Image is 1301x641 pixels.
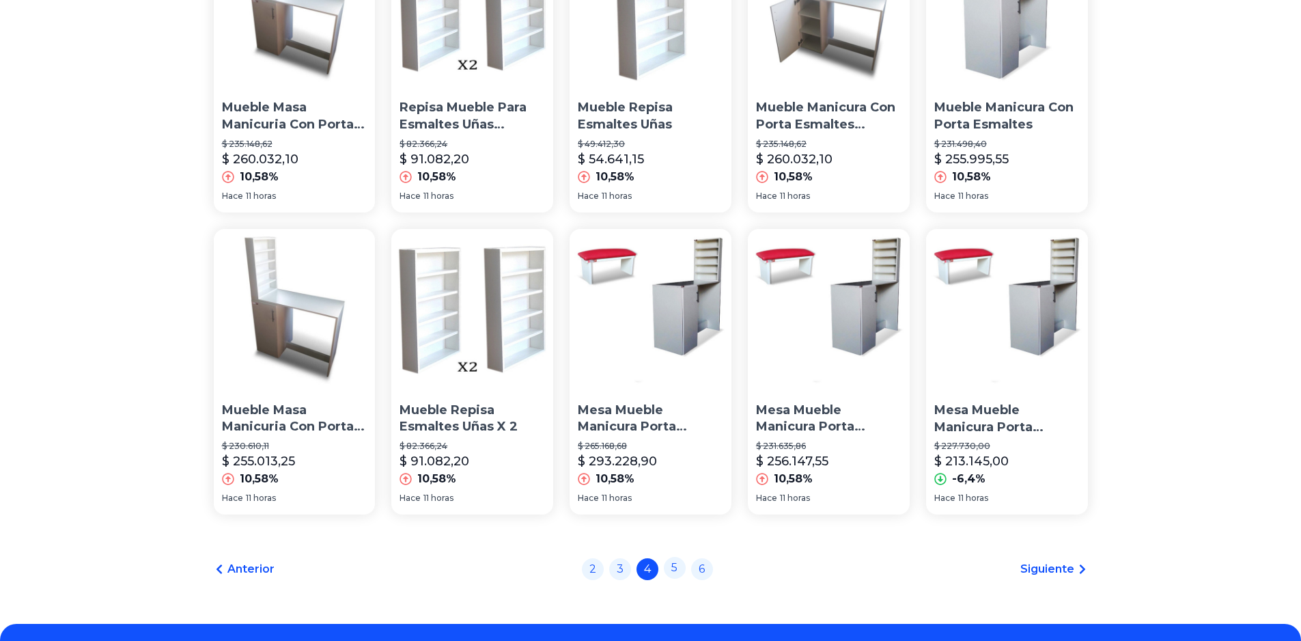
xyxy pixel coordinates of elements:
a: Mesa Mueble Manicura Porta Esmalte Apoya Manos ManicuriaMesa Mueble Manicura Porta Esmalte Apoya ... [926,229,1088,515]
p: 10,58% [596,471,634,487]
p: $ 54.641,15 [578,150,644,169]
span: Hace [756,191,777,202]
p: 10,58% [240,471,279,487]
p: $ 82.366,24 [400,139,545,150]
p: 10,58% [417,169,456,185]
p: Mueble Manicura Con Porta Esmaltes Esmaltero [756,99,901,133]
a: 6 [691,558,713,580]
p: $ 213.145,00 [934,452,1009,471]
p: 10,58% [596,169,634,185]
img: Mesa Mueble Manicura Porta Esmalte Apoya Manos Manicuria [570,229,731,391]
p: Mesa Mueble Manicura Porta Esmalte Apoya Manos Manicuria [578,402,723,436]
p: $ 235.148,62 [756,139,901,150]
span: Hace [934,191,955,202]
p: $ 91.082,20 [400,150,469,169]
a: 3 [609,558,631,580]
span: Hace [756,493,777,504]
span: 11 horas [958,191,988,202]
span: Hace [578,493,599,504]
p: 10,58% [952,169,991,185]
p: $ 256.147,55 [756,452,828,471]
p: 10,58% [240,169,279,185]
span: Hace [578,191,599,202]
img: Mueble Masa Manicuria Con Porta Esmlates [214,229,376,391]
p: $ 230.610,11 [222,441,367,452]
p: $ 255.013,25 [222,452,295,471]
p: Mueble Repisa Esmaltes Uñas [578,99,723,133]
span: 11 horas [423,191,453,202]
a: Mesa Mueble Manicura Porta Esmalte Apoya Manos ManicuriaMesa Mueble Manicura Porta Esmalte Apoya ... [748,229,910,515]
span: 11 horas [246,493,276,504]
p: Mueble Repisa Esmaltes Uñas X 2 [400,402,545,436]
a: 2 [582,558,604,580]
span: Hace [400,191,421,202]
p: -6,4% [952,471,985,487]
span: 11 horas [780,493,810,504]
a: 5 [664,557,686,579]
p: $ 231.635,86 [756,441,901,452]
span: 11 horas [958,493,988,504]
p: Mueble Masa Manicuria Con Porta Esmlates Manicura [222,99,367,133]
img: Mesa Mueble Manicura Porta Esmalte Apoya Manos Manicuria [748,229,910,391]
span: Siguiente [1020,561,1074,577]
img: Mueble Repisa Esmaltes Uñas X 2 [391,229,553,391]
a: Anterior [214,561,275,577]
span: 11 horas [602,191,632,202]
img: Mesa Mueble Manicura Porta Esmalte Apoya Manos Manicuria [926,229,1088,391]
span: 11 horas [246,191,276,202]
p: Mesa Mueble Manicura Porta Esmalte Apoya Manos Manicuria [934,402,1080,436]
p: $ 231.498,40 [934,139,1080,150]
p: 10,58% [774,471,813,487]
p: $ 227.730,00 [934,441,1080,452]
span: Hace [934,493,955,504]
a: Siguiente [1020,561,1088,577]
span: Hace [222,191,243,202]
a: Mesa Mueble Manicura Porta Esmalte Apoya Manos ManicuriaMesa Mueble Manicura Porta Esmalte Apoya ... [570,229,731,515]
p: $ 91.082,20 [400,452,469,471]
a: Mueble Masa Manicuria Con Porta EsmlatesMueble Masa Manicuria Con Porta Esmlates$ 230.610,11$ 255... [214,229,376,515]
p: $ 265.168,68 [578,441,723,452]
p: $ 260.032,10 [222,150,298,169]
span: Anterior [227,561,275,577]
p: $ 49.412,30 [578,139,723,150]
p: $ 260.032,10 [756,150,833,169]
p: Mueble Manicura Con Porta Esmaltes [934,99,1080,133]
p: Mesa Mueble Manicura Porta Esmalte Apoya Manos Manicuria [756,402,901,436]
span: 11 horas [423,493,453,504]
span: 11 horas [780,191,810,202]
p: 10,58% [774,169,813,185]
p: $ 235.148,62 [222,139,367,150]
span: 11 horas [602,493,632,504]
p: $ 255.995,55 [934,150,1009,169]
a: Mueble Repisa Esmaltes Uñas X 2Mueble Repisa Esmaltes Uñas X 2$ 82.366,24$ 91.082,2010,58%Hace11 ... [391,229,553,515]
p: Repisa Mueble Para Esmaltes Uñas Esmaltero X 2 [400,99,545,133]
p: $ 293.228,90 [578,452,657,471]
p: 10,58% [417,471,456,487]
p: $ 82.366,24 [400,441,545,452]
span: Hace [400,493,421,504]
p: Mueble Masa Manicuria Con Porta Esmlates [222,402,367,436]
span: Hace [222,493,243,504]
